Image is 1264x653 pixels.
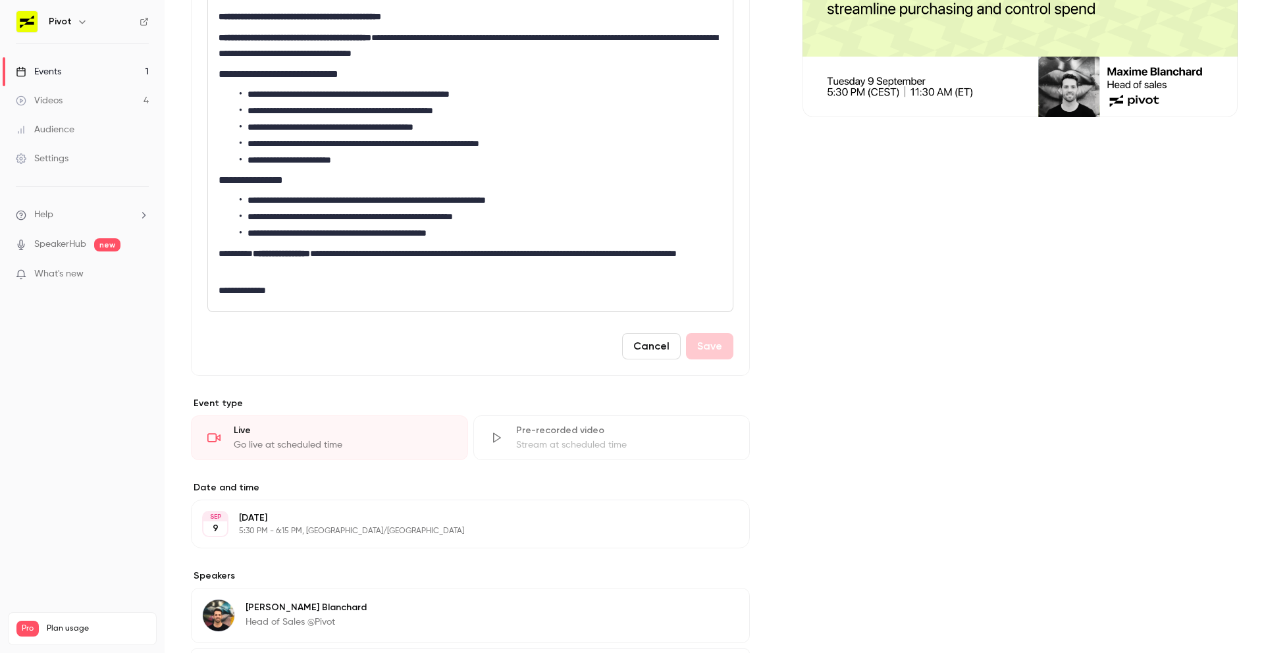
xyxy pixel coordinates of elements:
p: Head of Sales @Pivot [246,615,367,629]
p: [PERSON_NAME] Blanchard [246,601,367,614]
div: Pre-recorded videoStream at scheduled time [473,415,750,460]
li: help-dropdown-opener [16,208,149,222]
p: 5:30 PM - 6:15 PM, [GEOGRAPHIC_DATA]/[GEOGRAPHIC_DATA] [239,526,680,536]
p: 9 [213,522,219,535]
h6: Pivot [49,15,72,28]
span: Plan usage [47,623,148,634]
button: Cancel [622,333,681,359]
iframe: Noticeable Trigger [133,269,149,280]
div: Maxime Blanchard[PERSON_NAME] BlanchardHead of Sales @Pivot [191,588,750,643]
div: LiveGo live at scheduled time [191,415,468,460]
p: [DATE] [239,511,680,525]
p: Event type [191,397,750,410]
div: Stream at scheduled time [516,438,734,452]
div: Videos [16,94,63,107]
img: Maxime Blanchard [203,600,234,631]
div: Audience [16,123,74,136]
label: Speakers [191,569,750,583]
span: Pro [16,621,39,637]
span: Help [34,208,53,222]
div: Go live at scheduled time [234,438,452,452]
div: Settings [16,152,68,165]
div: Events [16,65,61,78]
img: Pivot [16,11,38,32]
div: Live [234,424,452,437]
a: SpeakerHub [34,238,86,251]
span: new [94,238,120,251]
span: What's new [34,267,84,281]
div: SEP [203,512,227,521]
label: Date and time [191,481,750,494]
div: Pre-recorded video [516,424,734,437]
